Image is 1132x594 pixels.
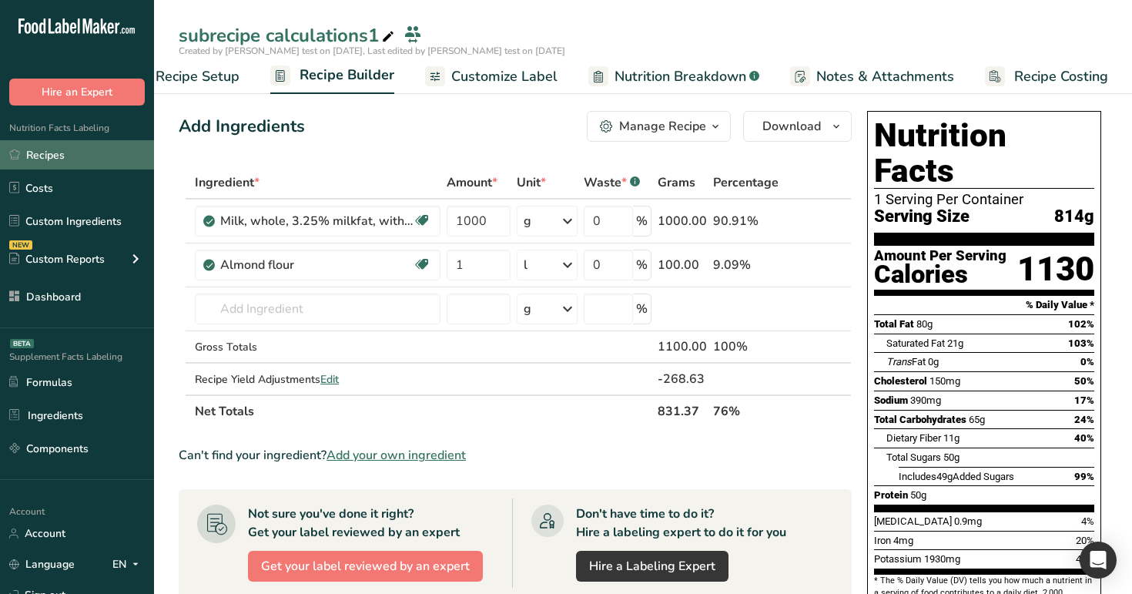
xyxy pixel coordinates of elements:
[9,240,32,250] div: NEW
[874,553,922,565] span: Potassium
[893,535,913,546] span: 4mg
[713,212,779,230] div: 90.91%
[261,557,470,576] span: Get your label reviewed by an expert
[874,296,1094,314] section: % Daily Value *
[874,375,927,387] span: Cholesterol
[179,446,852,465] div: Can't find your ingredient?
[576,551,728,582] a: Hire a Labeling Expert
[874,263,1006,286] div: Calories
[587,111,731,142] button: Manage Recipe
[195,371,440,388] div: Recipe Yield Adjustments
[658,370,707,388] div: -268.63
[584,173,640,192] div: Waste
[1074,394,1094,406] span: 17%
[517,173,546,192] span: Unit
[743,111,852,142] button: Download
[899,471,1014,482] span: Includes Added Sugars
[886,451,941,463] span: Total Sugars
[615,66,746,87] span: Nutrition Breakdown
[425,59,558,94] a: Customize Label
[713,337,779,356] div: 100%
[1080,542,1117,579] div: Open Intercom Messenger
[816,66,954,87] span: Notes & Attachments
[524,300,531,318] div: g
[524,256,527,274] div: l
[985,59,1108,94] a: Recipe Costing
[195,294,440,324] input: Add Ingredient
[1054,207,1094,227] span: 814g
[447,173,497,192] span: Amount
[195,173,260,192] span: Ingredient
[1081,515,1094,527] span: 4%
[619,117,706,136] div: Manage Recipe
[220,212,413,230] div: Milk, whole, 3.25% milkfat, without added vitamin A and [MEDICAL_DATA]
[248,551,483,582] button: Get your label reviewed by an expert
[179,114,305,139] div: Add Ingredients
[524,212,531,230] div: g
[954,515,982,527] span: 0.9mg
[320,372,339,387] span: Edit
[9,79,145,106] button: Hire an Expert
[112,555,145,574] div: EN
[916,318,933,330] span: 80g
[713,173,779,192] span: Percentage
[710,394,782,427] th: 76%
[327,446,466,465] span: Add your own ingredient
[947,337,963,349] span: 21g
[943,451,960,463] span: 50g
[179,45,565,57] span: Created by [PERSON_NAME] test on [DATE], Last edited by [PERSON_NAME] test on [DATE]
[300,65,394,86] span: Recipe Builder
[195,339,440,355] div: Gross Totals
[10,339,34,348] div: BETA
[9,251,105,267] div: Custom Reports
[886,356,926,367] span: Fat
[588,59,759,94] a: Nutrition Breakdown
[1017,249,1094,290] div: 1130
[910,489,926,501] span: 50g
[886,432,941,444] span: Dietary Fiber
[924,553,960,565] span: 1930mg
[874,249,1006,263] div: Amount Per Serving
[451,66,558,87] span: Customize Label
[658,173,695,192] span: Grams
[874,414,966,425] span: Total Carbohydrates
[874,394,908,406] span: Sodium
[874,489,908,501] span: Protein
[9,551,75,578] a: Language
[248,505,460,542] div: Not sure you've done it right? Get your label reviewed by an expert
[1014,66,1108,87] span: Recipe Costing
[192,394,655,427] th: Net Totals
[270,58,394,95] a: Recipe Builder
[969,414,985,425] span: 65g
[886,337,945,349] span: Saturated Fat
[713,256,779,274] div: 9.09%
[1074,432,1094,444] span: 40%
[874,515,952,527] span: [MEDICAL_DATA]
[658,256,707,274] div: 100.00
[929,375,960,387] span: 150mg
[910,394,941,406] span: 390mg
[220,256,413,274] div: Almond flour
[874,192,1094,207] div: 1 Serving Per Container
[762,117,821,136] span: Download
[658,337,707,356] div: 1100.00
[658,212,707,230] div: 1000.00
[156,66,239,87] span: Recipe Setup
[790,59,954,94] a: Notes & Attachments
[655,394,710,427] th: 831.37
[576,505,786,542] div: Don't have time to do it? Hire a labeling expert to do it for you
[126,59,239,94] a: Recipe Setup
[1076,553,1094,565] span: 40%
[1076,535,1094,546] span: 20%
[928,356,939,367] span: 0g
[1080,356,1094,367] span: 0%
[874,207,970,227] span: Serving Size
[179,22,397,49] div: subrecipe calculations1
[886,356,912,367] i: Trans
[943,432,960,444] span: 11g
[1068,337,1094,349] span: 103%
[936,471,953,482] span: 49g
[874,318,914,330] span: Total Fat
[874,535,891,546] span: Iron
[1068,318,1094,330] span: 102%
